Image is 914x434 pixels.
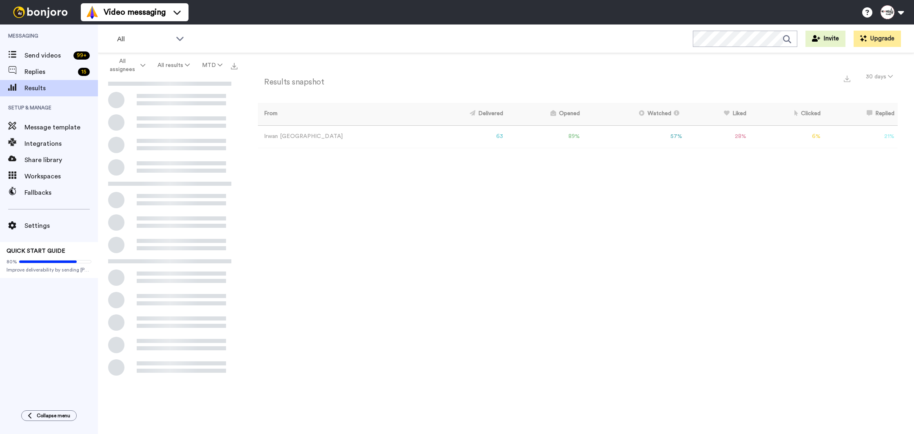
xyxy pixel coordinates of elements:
th: Liked [685,103,749,125]
th: Delivered [422,103,506,125]
td: 57 % [583,125,685,148]
span: Send videos [24,51,70,60]
span: Results [24,83,98,93]
td: 28 % [685,125,749,148]
span: QUICK START GUIDE [7,248,65,254]
span: All assignees [106,57,139,73]
th: Clicked [750,103,824,125]
span: Message template [24,122,98,132]
div: 99 + [73,51,90,60]
span: Fallbacks [24,188,98,198]
button: Export a summary of each team member’s results that match this filter now. [841,72,853,84]
button: All assignees [100,54,151,77]
button: Invite [805,31,845,47]
button: All results [151,58,196,73]
span: 80% [7,258,17,265]
h2: Results snapshot [258,78,324,87]
button: 30 days [861,69,898,84]
img: bj-logo-header-white.svg [10,7,71,18]
button: Upgrade [854,31,901,47]
td: Irwan [GEOGRAPHIC_DATA] [258,125,422,148]
div: 15 [78,68,90,76]
span: Share library [24,155,98,165]
span: Settings [24,221,98,231]
span: Replies [24,67,75,77]
img: vm-color.svg [86,6,99,19]
span: Workspaces [24,171,98,181]
th: Opened [506,103,583,125]
td: 89 % [506,125,583,148]
span: All [117,34,172,44]
span: Improve deliverability by sending [PERSON_NAME]’s from your own email [7,267,91,273]
span: Integrations [24,139,98,149]
span: Video messaging [104,7,166,18]
img: export.svg [844,76,850,82]
button: Collapse menu [21,410,77,421]
th: Watched [583,103,685,125]
span: Collapse menu [37,412,70,419]
td: 21 % [824,125,898,148]
td: 63 [422,125,506,148]
th: From [258,103,422,125]
td: 6 % [750,125,824,148]
img: export.svg [231,63,237,69]
button: Export all results that match these filters now. [228,59,240,71]
th: Replied [824,103,898,125]
button: MTD [196,58,228,73]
